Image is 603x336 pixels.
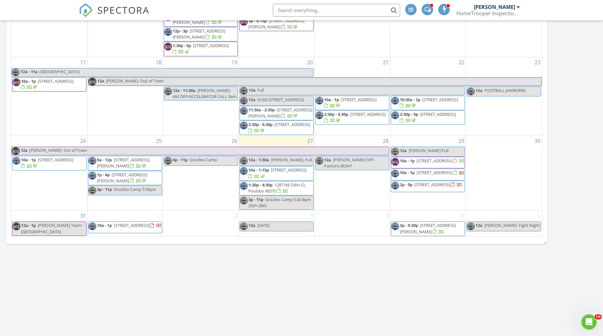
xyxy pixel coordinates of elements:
[21,78,73,90] a: 10a - 1p [STREET_ADDRESS]
[239,17,314,31] a: 3p - 6:15p [STREET_ADDRESS][PERSON_NAME]
[21,222,83,234] span: [PERSON_NAME] 10am- [GEOGRAPHIC_DATA]
[12,68,20,76] img: img_0345.jpg
[248,167,307,179] a: 10a - 1:15p [STREET_ADDRESS]
[87,211,163,237] td: Go to September 1, 2025
[164,28,172,36] img: img_0345.jpg
[400,97,420,102] span: 10:30a - 2p
[315,111,323,119] img: img_0345.jpg
[257,222,270,228] span: [DATE]
[97,222,162,228] a: 10a - 1p [STREET_ADDRESS]
[163,136,239,211] td: Go to August 26, 2025
[11,136,87,211] td: Go to August 24, 2025
[20,147,28,155] span: 12a
[475,222,482,228] span: 12a
[400,97,458,108] a: 10:30a - 2p [STREET_ADDRESS]
[391,110,465,125] a: 2:30p - 5p [STREET_ADDRESS]
[315,110,389,125] a: 2:30p - 5:30p [STREET_ADDRESS]
[417,158,452,164] span: [STREET_ADDRESS]
[257,87,264,93] span: Full
[29,147,87,153] span: [PERSON_NAME]- Out of Town
[248,182,306,194] a: 1:30p - 4:30p 1287 NE Odin Ct, Poulsbo 98370
[248,107,312,119] a: 11:30a - 2:30p [STREET_ADDRESS][PERSON_NAME]
[21,222,36,228] span: 12a - 1p
[422,97,458,102] span: [STREET_ADDRESS]
[106,78,164,84] span: [PERSON_NAME]- Out of Town
[239,57,314,136] td: Go to August 20, 2025
[240,197,248,205] img: img_0345.jpg
[173,13,225,25] span: [STREET_ADDRESS][PERSON_NAME]
[400,111,418,117] span: 2:30p - 5p
[193,43,229,48] span: [STREET_ADDRESS]
[390,57,466,136] td: Go to August 22, 2025
[400,222,456,234] span: [STREET_ADDRESS][PERSON_NAME]
[248,197,311,208] span: Grizzlies Camp 5:30-8pm 25th-28th
[163,57,239,136] td: Go to August 19, 2025
[173,43,229,54] a: 1:30p - 5p [STREET_ADDRESS]
[79,136,87,146] a: Go to August 24, 2025
[409,148,448,153] span: [PERSON_NAME] Full
[391,157,465,168] a: 10a - 1p [STREET_ADDRESS]
[390,136,466,211] td: Go to August 29, 2025
[230,57,239,67] a: Go to August 19, 2025
[271,157,312,163] span: [PERSON_NAME]- Full
[391,222,399,230] img: img_0345.jpg
[173,13,225,25] a: 10a - 1p [STREET_ADDRESS][PERSON_NAME]
[315,136,390,211] td: Go to August 28, 2025
[581,314,597,330] iframe: Intercom live chat
[533,136,542,146] a: Go to August 30, 2025
[12,157,20,165] img: img_0345.jpg
[21,157,36,163] span: 10a - 1p
[88,221,162,233] a: 10a - 1p [STREET_ADDRESS]
[400,222,418,228] span: 3p - 5:30p
[239,181,314,195] a: 1:30p - 4:30p 1287 NE Odin Ct, Poulsbo 98370
[97,172,147,184] a: 1p - 4p [STREET_ADDRESS][PERSON_NAME]
[173,28,225,40] span: [STREET_ADDRESS][PERSON_NAME]
[400,111,456,123] a: 2:30p - 5p [STREET_ADDRESS]
[484,222,540,228] span: [PERSON_NAME]- Fight Night
[230,136,239,146] a: Go to August 26, 2025
[533,57,542,67] a: Go to August 23, 2025
[274,122,310,127] span: [STREET_ADDRESS]
[233,211,239,221] a: Go to September 2, 2025
[248,87,256,95] span: 12a
[12,78,20,86] img: screenshot_20250512_at_7.45.31pm.png
[457,57,466,67] a: Go to August 22, 2025
[248,107,312,119] span: [STREET_ADDRESS][PERSON_NAME]
[173,87,196,93] span: 12a - 11:30a
[248,18,304,30] span: [STREET_ADDRESS][PERSON_NAME]
[173,87,236,99] span: [PERSON_NAME]- AM OFF/ACCELERATOR CALL 9am
[239,121,314,135] a: 2:30p - 5:30p [STREET_ADDRESS]
[97,186,112,192] span: 3p - 11p
[391,111,399,119] img: img_0345.jpg
[391,182,399,190] img: img_0345.jpg
[88,156,162,170] a: 9a - 12p [STREET_ADDRESS][PERSON_NAME]
[97,157,112,163] span: 9a - 12p
[164,157,172,165] img: img_0345.jpg
[315,96,389,110] a: 10a - 1p [STREET_ADDRESS]
[11,57,87,136] td: Go to August 17, 2025
[88,78,96,86] img: screenshot_20250512_at_7.45.31pm.png
[391,169,465,180] a: 10a - 1p [STREET_ADDRESS]
[12,222,20,230] img: screenshot_20250512_at_7.45.31pm.png
[39,69,80,74] span: [GEOGRAPHIC_DATA]
[484,87,526,93] span: FOOTBALL JAMBOREE
[239,211,314,237] td: Go to September 3, 2025
[475,87,482,93] span: 12a
[248,122,273,127] span: 2:30p - 5:30p
[248,18,267,24] span: 3p - 6:15p
[12,156,87,170] a: 10a - 1p [STREET_ADDRESS]
[87,136,163,211] td: Go to August 25, 2025
[248,122,310,133] a: 2:30p - 5:30p [STREET_ADDRESS]
[239,166,314,180] a: 10a - 1:15p [STREET_ADDRESS]
[306,57,314,67] a: Go to August 20, 2025
[248,167,269,173] span: 10a - 1:15p
[21,78,36,84] span: 10a - 1p
[391,96,465,110] a: 10:30a - 2p [STREET_ADDRESS]
[257,97,304,102] span: (9:30) [STREET_ADDRESS]
[248,182,306,194] span: 1287 NE Odin Ct, Poulsbo 98370
[315,97,323,105] img: img_0345.jpg
[400,182,412,187] span: 2p - 5p
[97,3,149,17] span: SPECTORA
[240,122,248,129] img: img_0345.jpg
[163,211,239,237] td: Go to September 2, 2025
